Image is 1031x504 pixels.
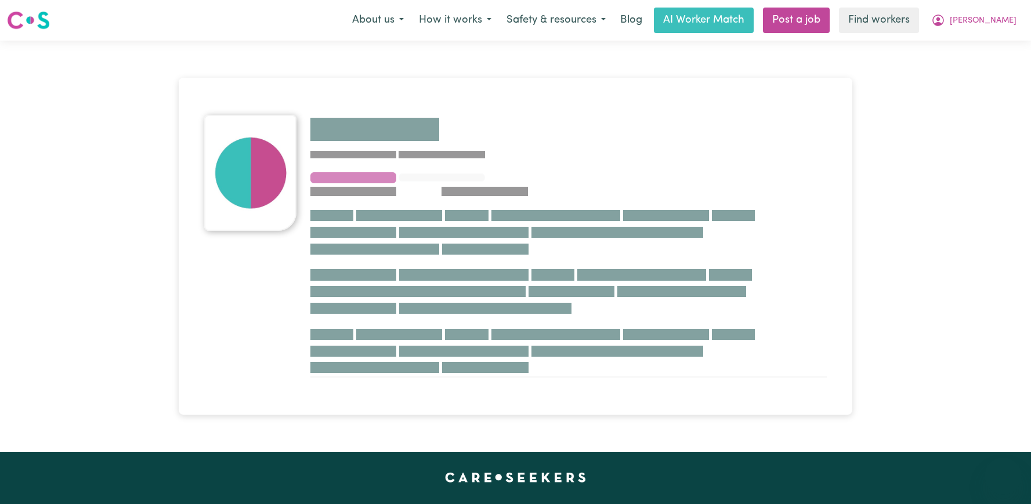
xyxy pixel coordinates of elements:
button: How it works [411,8,499,32]
a: Find workers [839,8,919,33]
a: Post a job [763,8,830,33]
img: Careseekers logo [7,10,50,31]
a: Blog [613,8,649,33]
a: Careseekers home page [445,473,586,482]
a: Careseekers logo [7,7,50,34]
button: About us [345,8,411,32]
button: Safety & resources [499,8,613,32]
span: [PERSON_NAME] [950,14,1016,27]
a: AI Worker Match [654,8,754,33]
iframe: Button to launch messaging window [985,458,1022,495]
button: My Account [924,8,1024,32]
